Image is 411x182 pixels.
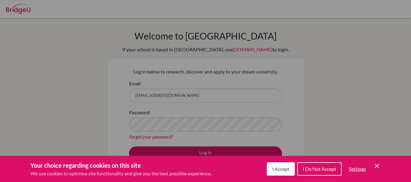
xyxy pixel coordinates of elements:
button: I Do Not Accept [297,162,342,176]
button: Save and close [373,162,381,170]
span: I Do Not Accept [303,166,336,172]
span: I Accept [272,166,289,172]
p: We use cookies to optimise site functionality and give you the best possible experience. [30,170,211,177]
span: Settings [349,166,366,172]
button: Settings [344,163,371,175]
button: I Accept [267,162,295,176]
h3: Your choice regarding cookies on this site [30,161,211,170]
